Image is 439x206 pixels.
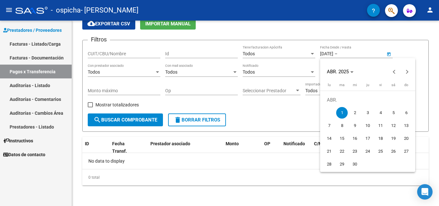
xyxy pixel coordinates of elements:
[336,132,348,145] button: 15 de abril de 2025
[388,65,401,78] button: Previous month
[400,132,413,145] button: 20 de abril de 2025
[336,158,348,171] button: 29 de abril de 2025
[361,132,374,145] button: 17 de abril de 2025
[336,146,348,157] span: 22
[400,107,412,119] span: 6
[349,158,361,170] span: 30
[379,83,382,87] span: vi
[323,145,336,158] button: 21 de abril de 2025
[400,145,413,158] button: 27 de abril de 2025
[323,132,336,145] button: 14 de abril de 2025
[362,133,373,144] span: 17
[375,133,386,144] span: 18
[374,132,387,145] button: 18 de abril de 2025
[361,145,374,158] button: 24 de abril de 2025
[375,107,386,119] span: 4
[336,106,348,119] button: 1 de abril de 2025
[323,94,413,106] td: ABR.
[374,106,387,119] button: 4 de abril de 2025
[388,107,399,119] span: 5
[336,145,348,158] button: 22 de abril de 2025
[375,146,386,157] span: 25
[400,146,412,157] span: 27
[387,145,400,158] button: 26 de abril de 2025
[362,146,373,157] span: 24
[362,120,373,131] span: 10
[362,107,373,119] span: 3
[353,83,357,87] span: mi
[349,120,361,131] span: 9
[361,106,374,119] button: 3 de abril de 2025
[348,158,361,171] button: 30 de abril de 2025
[336,133,348,144] span: 15
[336,107,348,119] span: 1
[323,133,335,144] span: 14
[400,133,412,144] span: 20
[374,119,387,132] button: 11 de abril de 2025
[323,146,335,157] span: 21
[323,120,335,131] span: 7
[366,83,369,87] span: ju
[323,158,336,171] button: 28 de abril de 2025
[388,120,399,131] span: 12
[391,83,395,87] span: sá
[323,119,336,132] button: 7 de abril de 2025
[361,119,374,132] button: 10 de abril de 2025
[348,119,361,132] button: 9 de abril de 2025
[339,83,345,87] span: ma
[375,120,386,131] span: 11
[400,106,413,119] button: 6 de abril de 2025
[349,133,361,144] span: 16
[400,120,412,131] span: 13
[417,184,433,200] div: Open Intercom Messenger
[404,83,408,87] span: do
[401,65,414,78] button: Next month
[324,66,356,77] button: Choose month and year
[374,145,387,158] button: 25 de abril de 2025
[400,119,413,132] button: 13 de abril de 2025
[387,106,400,119] button: 5 de abril de 2025
[336,119,348,132] button: 8 de abril de 2025
[388,146,399,157] span: 26
[387,132,400,145] button: 19 de abril de 2025
[327,69,349,75] span: ABR. 2025
[328,83,331,87] span: lu
[336,120,348,131] span: 8
[336,158,348,170] span: 29
[348,132,361,145] button: 16 de abril de 2025
[388,133,399,144] span: 19
[349,107,361,119] span: 2
[348,106,361,119] button: 2 de abril de 2025
[387,119,400,132] button: 12 de abril de 2025
[348,145,361,158] button: 23 de abril de 2025
[349,146,361,157] span: 23
[323,158,335,170] span: 28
